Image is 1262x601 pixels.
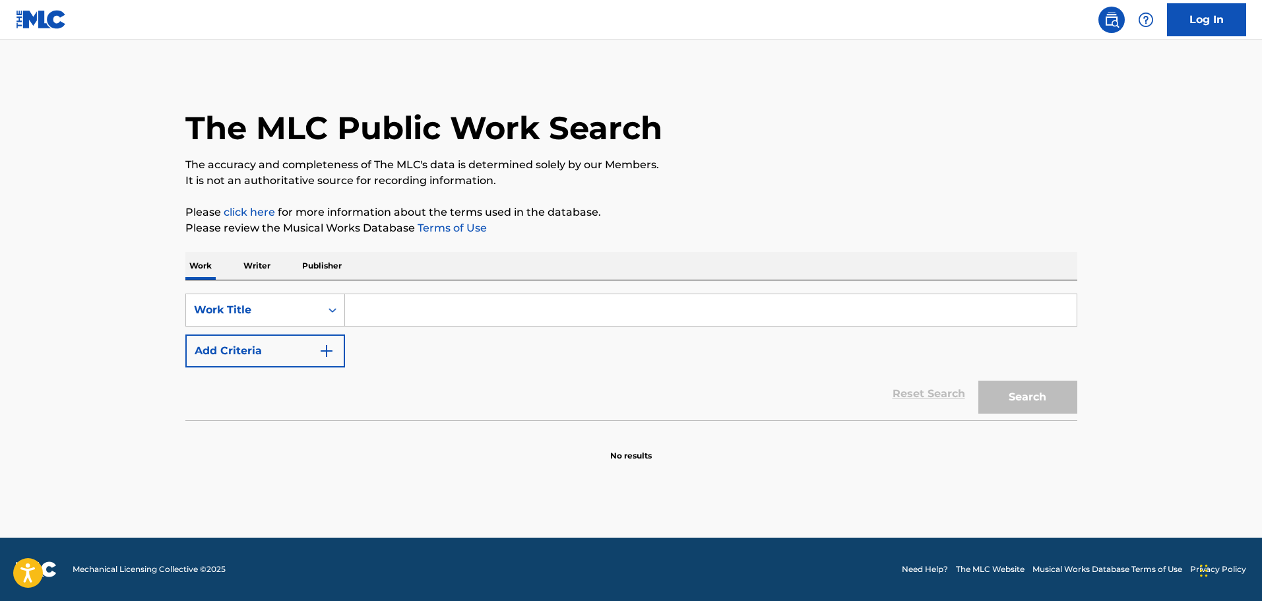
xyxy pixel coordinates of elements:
[185,334,345,367] button: Add Criteria
[1196,538,1262,601] iframe: Chat Widget
[956,563,1025,575] a: The MLC Website
[319,343,334,359] img: 9d2ae6d4665cec9f34b9.svg
[1098,7,1125,33] a: Public Search
[185,108,662,148] h1: The MLC Public Work Search
[610,434,652,462] p: No results
[16,561,57,577] img: logo
[1138,12,1154,28] img: help
[1167,3,1246,36] a: Log In
[185,205,1077,220] p: Please for more information about the terms used in the database.
[185,252,216,280] p: Work
[1190,563,1246,575] a: Privacy Policy
[902,563,948,575] a: Need Help?
[239,252,274,280] p: Writer
[224,206,275,218] a: click here
[1104,12,1120,28] img: search
[73,563,226,575] span: Mechanical Licensing Collective © 2025
[194,302,313,318] div: Work Title
[16,10,67,29] img: MLC Logo
[298,252,346,280] p: Publisher
[1133,7,1159,33] div: Help
[415,222,487,234] a: Terms of Use
[185,220,1077,236] p: Please review the Musical Works Database
[185,157,1077,173] p: The accuracy and completeness of The MLC's data is determined solely by our Members.
[1032,563,1182,575] a: Musical Works Database Terms of Use
[1200,551,1208,590] div: Drag
[185,173,1077,189] p: It is not an authoritative source for recording information.
[185,294,1077,420] form: Search Form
